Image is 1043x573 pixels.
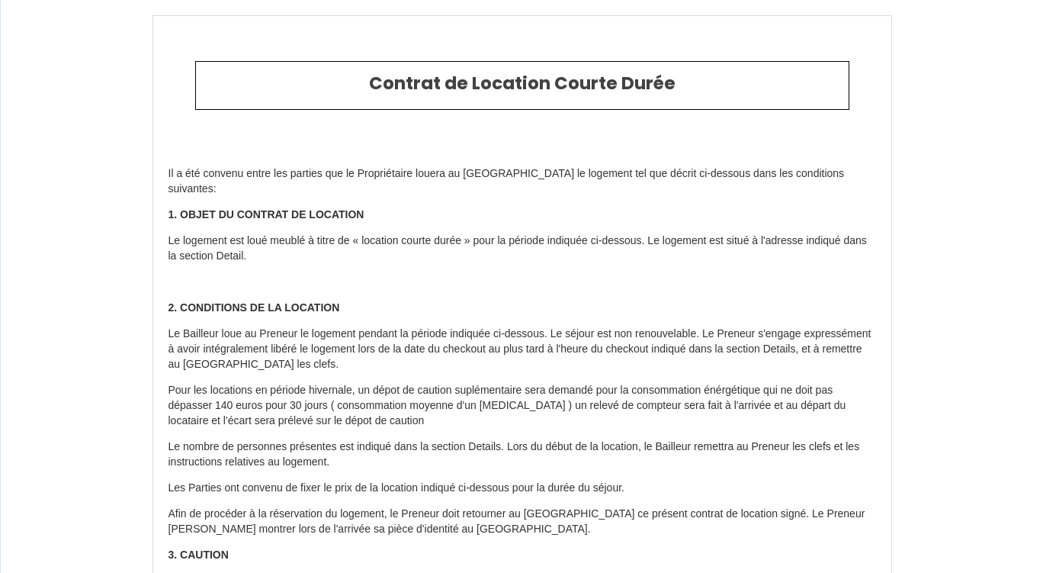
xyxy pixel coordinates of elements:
[168,439,876,470] p: Le nombre de personnes présentes est indiqué dans la section Details. Lors du début de la locatio...
[168,549,229,561] strong: 3. CAUTION
[168,233,876,264] p: Le logement est loué meublé à titre de « location courte durée » pour la période indiquée ci-dess...
[207,73,837,95] h2: Contrat de Location Courte Durée
[168,166,876,197] p: Il a été convenu entre les parties que le Propriétaire louera au [GEOGRAPHIC_DATA] le logement te...
[168,507,876,537] p: Afin de procéder à la réservation du logement, le Preneur doit retourner au [GEOGRAPHIC_DATA] ce ...
[168,481,876,496] p: Les Parties ont convenu de fixer le prix de la location indiqué ci-dessous pour la durée du séjour.
[168,327,876,372] p: Le Bailleur loue au Preneur le logement pendant la période indiquée ci-dessous. Le séjour est non...
[168,208,364,221] strong: 1. OBJET DU CONTRAT DE LOCATION
[168,301,340,314] strong: 2. CONDITIONS DE LA LOCATION
[168,383,876,429] p: Pour les locations en période hivernale, un dépot de caution suplémentaire sera demandé pour la c...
